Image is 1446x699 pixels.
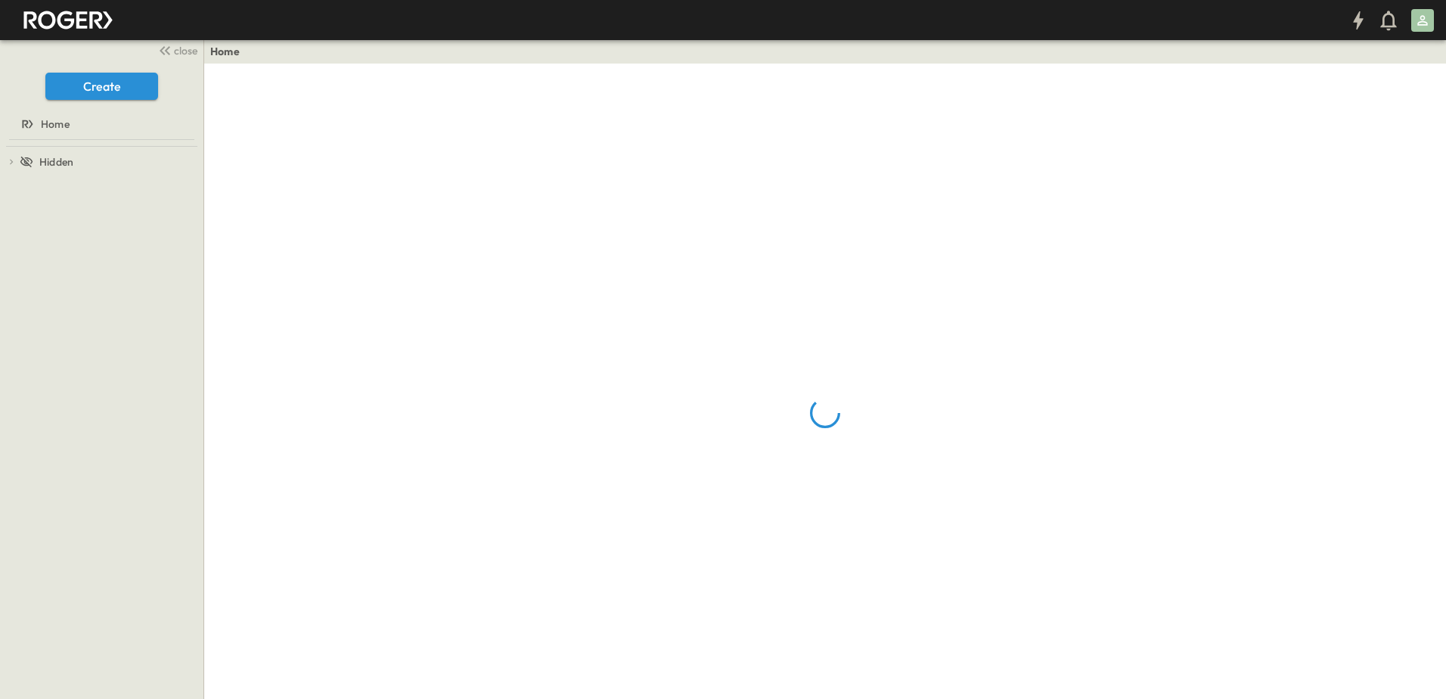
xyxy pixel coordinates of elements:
[45,73,158,100] button: Create
[174,43,197,58] span: close
[210,44,249,59] nav: breadcrumbs
[41,116,70,132] span: Home
[152,39,200,61] button: close
[210,44,240,59] a: Home
[39,154,73,169] span: Hidden
[3,113,197,135] a: Home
